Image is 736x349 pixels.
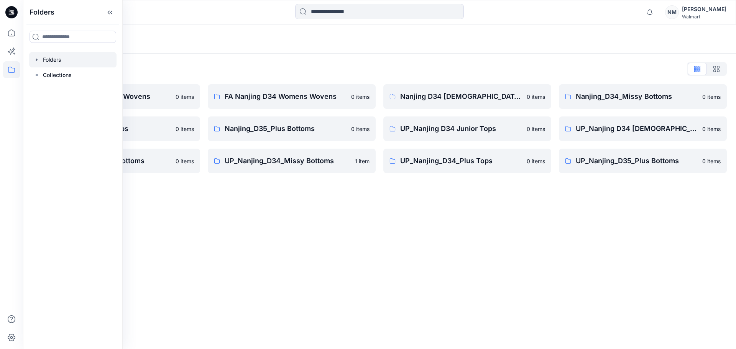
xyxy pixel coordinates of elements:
[176,157,194,165] p: 0 items
[682,5,726,14] div: [PERSON_NAME]
[400,156,522,166] p: UP_Nanjing_D34_Plus Tops
[576,123,698,134] p: UP_Nanjing D34 [DEMOGRAPHIC_DATA] Woven Tops_Jackets
[383,84,551,109] a: Nanjing D34 [DEMOGRAPHIC_DATA] Woven Tops_Jackets0 items
[225,123,347,134] p: Nanjing_D35_Plus Bottoms
[225,156,350,166] p: UP_Nanjing_D34_Missy Bottoms
[383,149,551,173] a: UP_Nanjing_D34_Plus Tops0 items
[702,157,721,165] p: 0 items
[225,91,347,102] p: FA Nanjing D34 Womens Wovens
[527,125,545,133] p: 0 items
[355,157,370,165] p: 1 item
[527,93,545,101] p: 0 items
[702,125,721,133] p: 0 items
[208,149,376,173] a: UP_Nanjing_D34_Missy Bottoms1 item
[665,5,679,19] div: NM
[559,84,727,109] a: Nanjing_D34_Missy Bottoms0 items
[559,149,727,173] a: UP_Nanjing_D35_Plus Bottoms0 items
[400,91,522,102] p: Nanjing D34 [DEMOGRAPHIC_DATA] Woven Tops_Jackets
[400,123,522,134] p: UP_Nanjing D34 Junior Tops
[576,91,698,102] p: Nanjing_D34_Missy Bottoms
[351,125,370,133] p: 0 items
[527,157,545,165] p: 0 items
[351,93,370,101] p: 0 items
[383,116,551,141] a: UP_Nanjing D34 Junior Tops0 items
[176,93,194,101] p: 0 items
[43,70,72,80] p: Collections
[208,84,376,109] a: FA Nanjing D34 Womens Wovens0 items
[576,156,698,166] p: UP_Nanjing_D35_Plus Bottoms
[208,116,376,141] a: Nanjing_D35_Plus Bottoms0 items
[702,93,721,101] p: 0 items
[682,14,726,20] div: Walmart
[176,125,194,133] p: 0 items
[559,116,727,141] a: UP_Nanjing D34 [DEMOGRAPHIC_DATA] Woven Tops_Jackets0 items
